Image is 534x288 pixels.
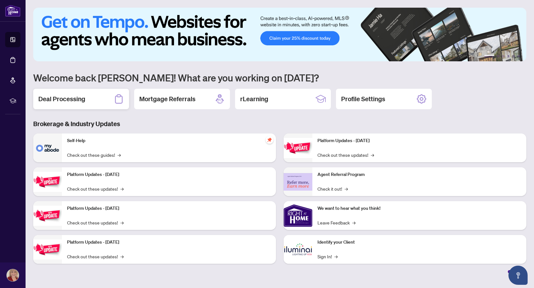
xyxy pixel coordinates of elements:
[497,55,500,57] button: 2
[317,239,521,246] p: Identify your Client
[120,219,124,226] span: →
[507,55,510,57] button: 4
[7,269,19,281] img: Profile Icon
[38,95,85,103] h2: Deal Processing
[284,173,312,191] img: Agent Referral Program
[67,137,271,144] p: Self-Help
[345,185,348,192] span: →
[33,239,62,260] img: Platform Updates - July 8, 2025
[317,171,521,178] p: Agent Referral Program
[266,136,273,144] span: pushpin
[118,151,121,158] span: →
[352,219,355,226] span: →
[120,185,124,192] span: →
[33,133,62,162] img: Self-Help
[120,253,124,260] span: →
[67,219,124,226] a: Check out these updates!→
[33,8,526,61] img: Slide 0
[67,151,121,158] a: Check out these guides!→
[67,239,271,246] p: Platform Updates - [DATE]
[502,55,505,57] button: 3
[67,205,271,212] p: Platform Updates - [DATE]
[284,235,312,264] img: Identify your Client
[33,172,62,192] img: Platform Updates - September 16, 2025
[284,138,312,158] img: Platform Updates - June 23, 2025
[317,205,521,212] p: We want to hear what you think!
[508,266,528,285] button: Open asap
[317,185,348,192] a: Check it out!→
[317,219,355,226] a: Leave Feedback→
[484,55,494,57] button: 1
[284,201,312,230] img: We want to hear what you think!
[371,151,374,158] span: →
[512,55,515,57] button: 5
[67,185,124,192] a: Check out these updates!→
[5,5,20,17] img: logo
[317,151,374,158] a: Check out these updates!→
[33,72,526,84] h1: Welcome back [PERSON_NAME]! What are you working on [DATE]?
[240,95,268,103] h2: rLearning
[67,171,271,178] p: Platform Updates - [DATE]
[33,206,62,226] img: Platform Updates - July 21, 2025
[517,55,520,57] button: 6
[317,253,338,260] a: Sign In!→
[139,95,195,103] h2: Mortgage Referrals
[67,253,124,260] a: Check out these updates!→
[341,95,385,103] h2: Profile Settings
[317,137,521,144] p: Platform Updates - [DATE]
[334,253,338,260] span: →
[33,119,526,128] h3: Brokerage & Industry Updates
